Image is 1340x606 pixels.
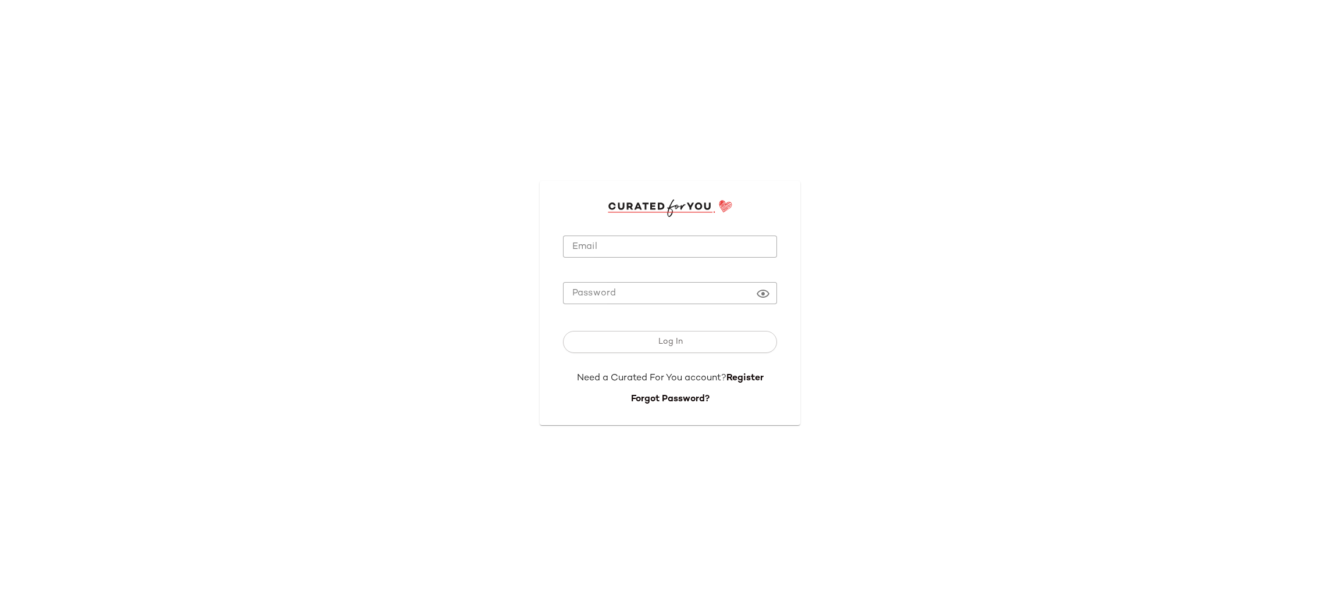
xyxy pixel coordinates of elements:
a: Register [726,373,764,383]
button: Log In [563,331,777,353]
span: Need a Curated For You account? [577,373,726,383]
span: Log In [657,337,682,347]
a: Forgot Password? [631,394,710,404]
img: cfy_login_logo.DGdB1djN.svg [608,199,733,217]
